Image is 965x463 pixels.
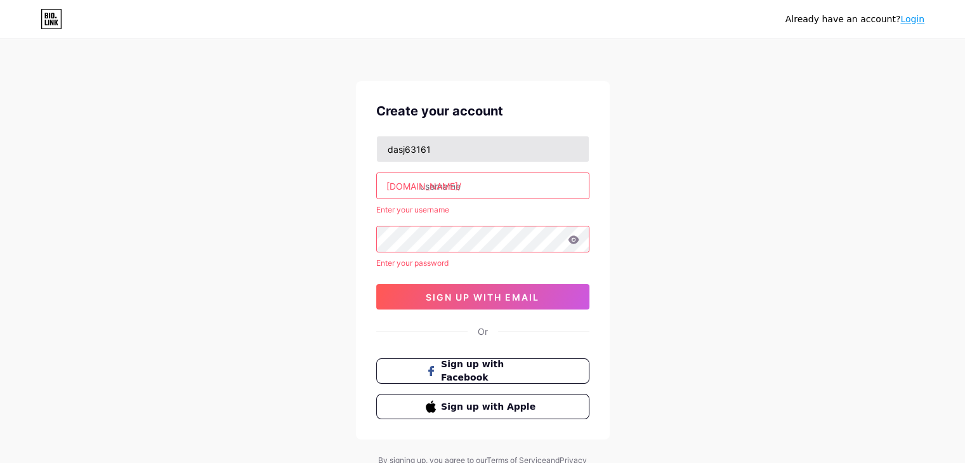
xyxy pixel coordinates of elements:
[900,14,924,24] a: Login
[376,284,589,310] button: sign up with email
[386,179,461,193] div: [DOMAIN_NAME]/
[377,136,589,162] input: Email
[376,394,589,419] button: Sign up with Apple
[376,258,589,269] div: Enter your password
[376,204,589,216] div: Enter your username
[785,13,924,26] div: Already have an account?
[376,358,589,384] button: Sign up with Facebook
[377,173,589,199] input: username
[426,292,539,303] span: sign up with email
[441,358,539,384] span: Sign up with Facebook
[376,101,589,121] div: Create your account
[478,325,488,338] div: Or
[441,400,539,414] span: Sign up with Apple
